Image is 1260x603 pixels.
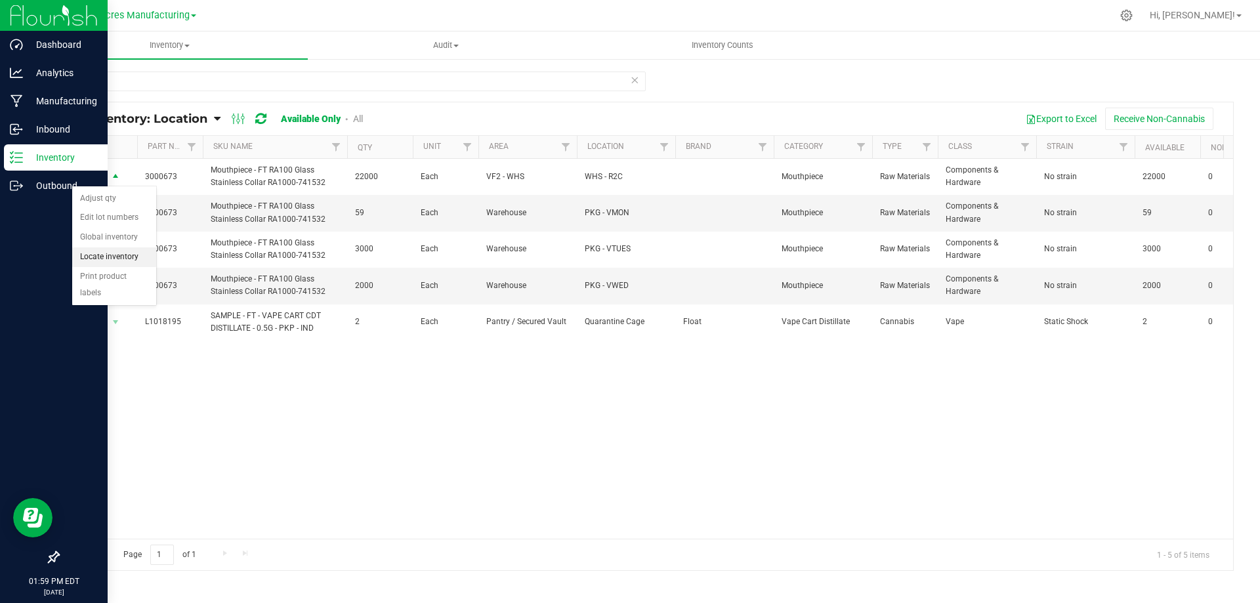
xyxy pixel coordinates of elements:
[72,267,156,303] li: Print product labels
[355,243,405,255] span: 3000
[23,65,102,81] p: Analytics
[1113,136,1135,158] a: Filter
[880,171,930,183] span: Raw Materials
[358,143,372,152] a: Qty
[486,207,569,219] span: Warehouse
[457,136,478,158] a: Filter
[782,243,864,255] span: Mouthpiece
[6,587,102,597] p: [DATE]
[213,142,253,151] a: SKU Name
[946,237,1028,262] span: Components & Hardware
[211,237,339,262] span: Mouthpiece - FT RA100 Glass Stainless Collar RA1000-741532
[782,280,864,292] span: Mouthpiece
[72,10,190,21] span: Green Acres Manufacturing
[946,273,1028,298] span: Components & Hardware
[58,72,646,91] input: Search Item Name, Retail Display Name, SKU, Part Number...
[1143,280,1192,292] span: 2000
[150,545,174,565] input: 1
[489,142,509,151] a: Area
[23,121,102,137] p: Inbound
[72,189,156,209] li: Adjust qty
[145,171,195,183] span: 3000673
[584,31,860,59] a: Inventory Counts
[355,207,405,219] span: 59
[72,228,156,247] li: Global inventory
[948,142,972,151] a: Class
[421,243,471,255] span: Each
[1143,316,1192,328] span: 2
[211,164,339,189] span: Mouthpiece - FT RA100 Glass Stainless Collar RA1000-741532
[145,243,195,255] span: 3000673
[308,39,583,51] span: Audit
[1208,316,1258,328] span: 0
[1015,136,1036,158] a: Filter
[68,112,214,126] a: All Inventory: Location
[486,171,569,183] span: VF2 - WHS
[585,280,667,292] span: PKG - VWED
[880,243,930,255] span: Raw Materials
[1208,171,1258,183] span: 0
[211,310,339,335] span: SAMPLE - FT - VAPE CART CDT DISTILLATE - 0.5G - PKP - IND
[6,575,102,587] p: 01:59 PM EDT
[108,168,124,186] span: select
[1044,243,1127,255] span: No strain
[946,316,1028,328] span: Vape
[880,280,930,292] span: Raw Materials
[486,316,569,328] span: Pantry / Secured Vault
[683,316,766,328] span: Float
[325,136,347,158] a: Filter
[68,112,207,126] span: All Inventory: Location
[108,313,124,331] span: select
[31,39,308,51] span: Inventory
[72,247,156,267] li: Locate inventory
[421,171,471,183] span: Each
[654,136,675,158] a: Filter
[880,316,930,328] span: Cannabis
[850,136,872,158] a: Filter
[10,66,23,79] inline-svg: Analytics
[946,164,1028,189] span: Components & Hardware
[421,280,471,292] span: Each
[883,142,902,151] a: Type
[31,31,308,59] a: Inventory
[112,545,207,565] span: Page of 1
[1143,207,1192,219] span: 59
[72,208,156,228] li: Edit lot numbers
[946,200,1028,225] span: Components & Hardware
[421,207,471,219] span: Each
[1145,143,1185,152] a: Available
[353,114,363,124] a: All
[211,200,339,225] span: Mouthpiece - FT RA100 Glass Stainless Collar RA1000-741532
[585,316,667,328] span: Quarantine Cage
[13,498,52,537] iframe: Resource center
[782,171,864,183] span: Mouthpiece
[486,280,569,292] span: Warehouse
[880,207,930,219] span: Raw Materials
[145,316,195,328] span: L1018195
[181,136,203,158] a: Filter
[148,142,200,151] a: Part Number
[355,280,405,292] span: 2000
[784,142,823,151] a: Category
[1105,108,1213,130] button: Receive Non-Cannabis
[1044,280,1127,292] span: No strain
[145,207,195,219] span: 3000673
[1208,243,1258,255] span: 0
[1118,9,1135,22] div: Manage settings
[1017,108,1105,130] button: Export to Excel
[355,316,405,328] span: 2
[1044,207,1127,219] span: No strain
[585,171,667,183] span: WHS - R2C
[10,94,23,108] inline-svg: Manufacturing
[674,39,771,51] span: Inventory Counts
[10,38,23,51] inline-svg: Dashboard
[782,316,864,328] span: Vape Cart Distillate
[585,207,667,219] span: PKG - VMON
[686,142,711,151] a: Brand
[145,280,195,292] span: 3000673
[782,207,864,219] span: Mouthpiece
[1146,545,1220,564] span: 1 - 5 of 5 items
[23,150,102,165] p: Inventory
[421,316,471,328] span: Each
[1208,207,1258,219] span: 0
